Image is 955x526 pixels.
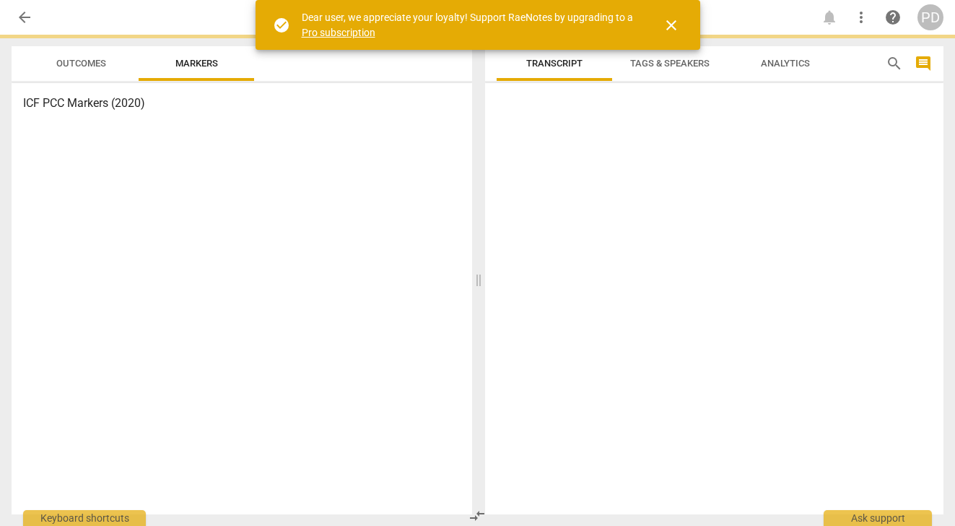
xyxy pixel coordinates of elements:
div: Ask support [824,510,932,526]
a: Help [880,4,906,30]
span: check_circle [273,17,290,34]
a: Pro subscription [302,27,375,38]
span: Markers [175,58,218,69]
span: search [886,55,903,72]
span: close [663,17,680,34]
button: Show/Hide comments [912,52,935,75]
button: Search [883,52,906,75]
button: Close [654,8,689,43]
span: Transcript [526,58,583,69]
span: Tags & Speakers [630,58,710,69]
span: Analytics [761,58,810,69]
div: Keyboard shortcuts [23,510,146,526]
span: Outcomes [56,58,106,69]
h3: ICF PCC Markers (2020) [23,95,461,112]
button: PD [917,4,943,30]
span: comment [915,55,932,72]
span: more_vert [852,9,870,26]
div: Dear user, we appreciate your loyalty! Support RaeNotes by upgrading to a [302,10,637,40]
span: help [884,9,902,26]
span: arrow_back [16,9,33,26]
span: compare_arrows [468,507,486,525]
